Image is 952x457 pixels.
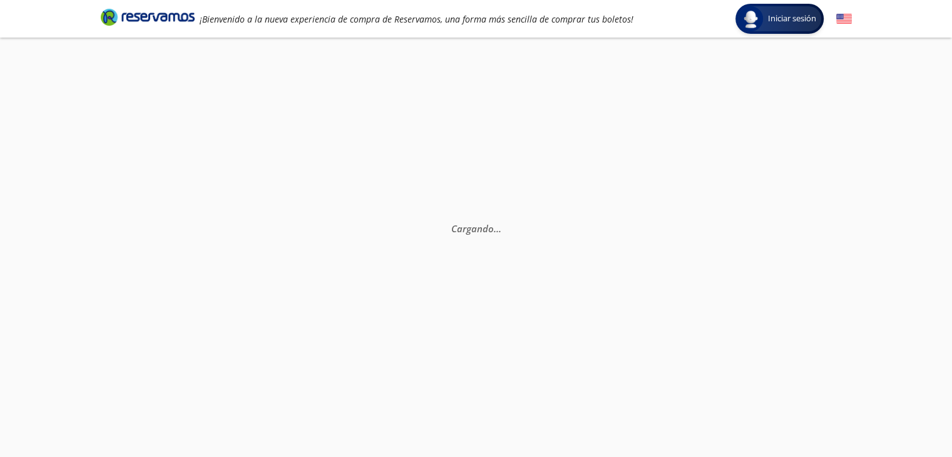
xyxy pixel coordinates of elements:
[763,13,821,25] span: Iniciar sesión
[496,222,498,235] span: .
[451,222,501,235] em: Cargando
[101,8,195,30] a: Brand Logo
[101,8,195,26] i: Brand Logo
[498,222,501,235] span: .
[200,13,633,25] em: ¡Bienvenido a la nueva experiencia de compra de Reservamos, una forma más sencilla de comprar tus...
[493,222,496,235] span: .
[836,11,852,27] button: English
